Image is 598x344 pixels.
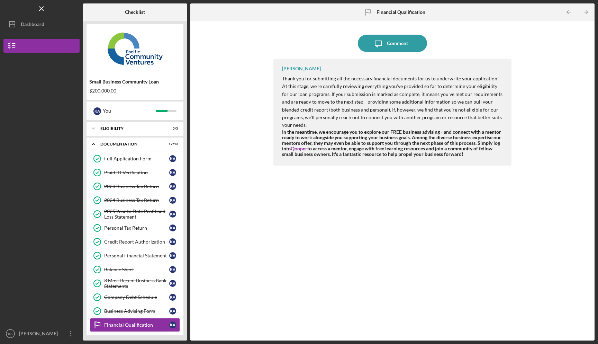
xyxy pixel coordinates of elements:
[104,170,169,175] div: Plaid ID Verification
[169,183,176,190] div: K A
[169,252,176,259] div: K A
[90,276,180,290] a: 3 Most Recent Business Bank StatementsKA
[8,332,13,336] text: KA
[90,166,180,179] a: Plaid ID VerificationKA
[169,197,176,204] div: K A
[169,280,176,287] div: K A
[90,318,180,332] a: Financial QualificationKA
[104,253,169,258] div: Personal Financial Statement
[282,66,321,71] div: [PERSON_NAME]
[90,263,180,276] a: Balance SheetKA
[104,278,169,289] div: 3 Most Recent Business Bank Statements
[104,225,169,231] div: Personal Tax Return
[87,28,183,69] img: Product logo
[125,9,145,15] b: Checklist
[90,290,180,304] a: Company Debt ScheduleKA
[104,294,169,300] div: Company Debt Schedule
[282,129,501,157] strong: In the meantime, we encourage you to explore our FREE business advising - and connect with a ment...
[90,152,180,166] a: Full Application FormKA
[282,75,505,129] p: Thank you for submitting all the necessary financial documents for us to underwrite your applicat...
[291,145,307,151] a: Qooper
[100,126,161,131] div: Eligibility
[104,184,169,189] div: 2023 Business Tax Return
[89,88,181,94] div: $200,000.00
[90,249,180,263] a: Personal Financial StatementKA
[93,107,101,115] div: K A
[166,142,178,146] div: 12 / 13
[104,156,169,161] div: Full Application Form
[358,35,427,52] button: Comment
[166,126,178,131] div: 5 / 5
[90,207,180,221] a: 2025 Year to Date Profit and Loss StatementKA
[100,142,161,146] div: Documentation
[169,224,176,231] div: K A
[104,197,169,203] div: 2024 Business Tax Return
[17,327,62,342] div: [PERSON_NAME]
[377,9,425,15] b: Financial Qualification
[387,35,408,52] div: Comment
[90,179,180,193] a: 2023 Business Tax ReturnKA
[3,327,80,341] button: KA[PERSON_NAME]
[90,304,180,318] a: Business Advising FormKA
[90,235,180,249] a: Credit Report AuthorizationKA
[90,193,180,207] a: 2024 Business Tax ReturnKA
[104,267,169,272] div: Balance Sheet
[21,17,44,33] div: Dashboard
[169,308,176,315] div: K A
[104,308,169,314] div: Business Advising Form
[169,169,176,176] div: K A
[169,155,176,162] div: K A
[169,294,176,301] div: K A
[169,211,176,218] div: K A
[104,209,169,220] div: 2025 Year to Date Profit and Loss Statement
[104,239,169,245] div: Credit Report Authorization
[89,79,181,85] div: Small Business Community Loan
[169,321,176,328] div: K A
[169,266,176,273] div: K A
[90,221,180,235] a: Personal Tax ReturnKA
[3,17,80,31] button: Dashboard
[104,322,169,328] div: Financial Qualification
[169,238,176,245] div: K A
[103,105,156,117] div: You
